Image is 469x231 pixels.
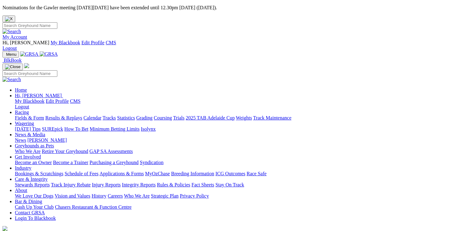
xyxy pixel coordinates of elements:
a: My Blackbook [15,98,45,104]
a: My Blackbook [51,40,80,45]
img: X [5,16,13,21]
a: Statistics [117,115,135,120]
a: Breeding Information [171,171,214,176]
a: Minimum Betting Limits [90,126,139,132]
button: Toggle navigation [2,63,23,70]
button: Toggle navigation [2,51,19,58]
a: CMS [106,40,116,45]
a: Who We Are [15,149,41,154]
a: Become a Trainer [53,160,88,165]
div: Care & Integrity [15,182,467,188]
a: CMS [70,98,81,104]
div: Bar & Dining [15,204,467,210]
a: Industry [15,165,31,171]
a: [DATE] Tips [15,126,41,132]
a: Applications & Forms [100,171,144,176]
div: Industry [15,171,467,177]
div: News & Media [15,137,467,143]
a: Track Maintenance [253,115,291,120]
div: About [15,193,467,199]
a: Stay On Track [215,182,244,187]
a: Contact GRSA [15,210,45,215]
img: GRSA [40,51,58,57]
a: Track Injury Rebate [51,182,91,187]
a: Trials [173,115,184,120]
a: Coursing [154,115,172,120]
a: ICG Outcomes [215,171,245,176]
span: Menu [6,52,16,57]
a: My Account [2,34,27,40]
input: Search [2,70,57,77]
a: Grading [136,115,153,120]
a: Who We Are [124,193,150,198]
img: logo-grsa-white.png [24,63,29,68]
span: BlkBook [4,58,22,63]
a: News & Media [15,132,45,137]
a: 2025 TAB Adelaide Cup [186,115,235,120]
a: Cash Up Your Club [15,204,54,210]
a: History [91,193,106,198]
a: We Love Our Dogs [15,193,53,198]
a: Logout [2,46,17,51]
a: Vision and Values [55,193,90,198]
a: [PERSON_NAME] [27,137,67,143]
a: Purchasing a Greyhound [90,160,139,165]
a: GAP SA Assessments [90,149,133,154]
img: Search [2,77,21,82]
a: Schedule of Fees [64,171,98,176]
a: Home [15,87,27,93]
a: Login To Blackbook [15,216,56,221]
a: About [15,188,27,193]
a: Calendar [83,115,101,120]
img: logo-grsa-white.png [2,226,7,231]
a: Hi, [PERSON_NAME] [15,93,63,98]
div: Greyhounds as Pets [15,149,467,154]
input: Search [2,22,57,29]
a: Retire Your Greyhound [42,149,88,154]
img: Search [2,29,21,34]
a: News [15,137,26,143]
div: Wagering [15,126,467,132]
a: Care & Integrity [15,177,48,182]
a: Careers [108,193,123,198]
a: Isolynx [141,126,156,132]
a: Become an Owner [15,160,52,165]
a: Greyhounds as Pets [15,143,54,148]
a: Privacy Policy [180,193,209,198]
a: Edit Profile [82,40,104,45]
a: Results & Replays [45,115,82,120]
a: Chasers Restaurant & Function Centre [55,204,131,210]
a: Rules & Policies [157,182,190,187]
img: Close [5,64,20,69]
div: Get Involved [15,160,467,165]
a: How To Bet [64,126,89,132]
span: Hi, [PERSON_NAME] [15,93,62,98]
a: Bar & Dining [15,199,42,204]
img: GRSA [20,51,38,57]
span: Hi, [PERSON_NAME] [2,40,49,45]
a: Get Involved [15,154,41,159]
a: Tracks [103,115,116,120]
a: Syndication [140,160,163,165]
a: Stewards Reports [15,182,50,187]
a: Edit Profile [46,98,69,104]
div: Hi, [PERSON_NAME] [15,98,467,110]
a: BlkBook [2,58,22,63]
div: Racing [15,115,467,121]
a: Strategic Plan [151,193,179,198]
a: Injury Reports [92,182,121,187]
a: Integrity Reports [122,182,156,187]
a: Fact Sheets [192,182,214,187]
a: SUREpick [42,126,63,132]
a: Bookings & Scratchings [15,171,63,176]
a: Race Safe [246,171,266,176]
a: Logout [15,104,29,109]
button: Close [2,15,15,22]
a: MyOzChase [145,171,170,176]
a: Wagering [15,121,34,126]
a: Racing [15,110,29,115]
a: Weights [236,115,252,120]
a: Fields & Form [15,115,44,120]
p: Nominations for the Gawler meeting [DATE][DATE] have been extended until 12.30pm [DATE] ([DATE]). [2,5,467,11]
div: My Account [2,40,467,51]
